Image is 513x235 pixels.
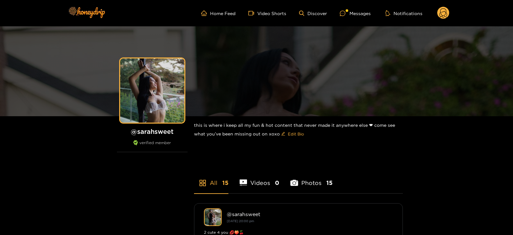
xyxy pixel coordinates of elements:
div: @ sarahsweet [227,211,393,217]
span: edit [281,132,285,136]
a: Video Shorts [248,10,286,16]
span: 15 [326,179,332,187]
h1: @ sarahsweet [117,127,188,135]
button: Notifications [384,10,424,16]
span: Edit Bio [288,131,304,137]
div: this is where i keep all my fun & hot content that never made it anywhere else ❤︎︎ come see what ... [194,116,403,144]
span: appstore [199,179,207,187]
span: home [201,10,210,16]
button: editEdit Bio [280,129,305,139]
img: sarahsweet [204,208,222,226]
span: 15 [222,179,228,187]
small: [DATE] 20:00 pm [227,219,254,223]
li: All [194,164,228,193]
span: video-camera [248,10,257,16]
a: Home Feed [201,10,235,16]
li: Videos [240,164,279,193]
span: 0 [275,179,279,187]
div: verified member [117,140,188,152]
a: Discover [299,11,327,16]
li: Photos [290,164,332,193]
div: Messages [340,10,371,17]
